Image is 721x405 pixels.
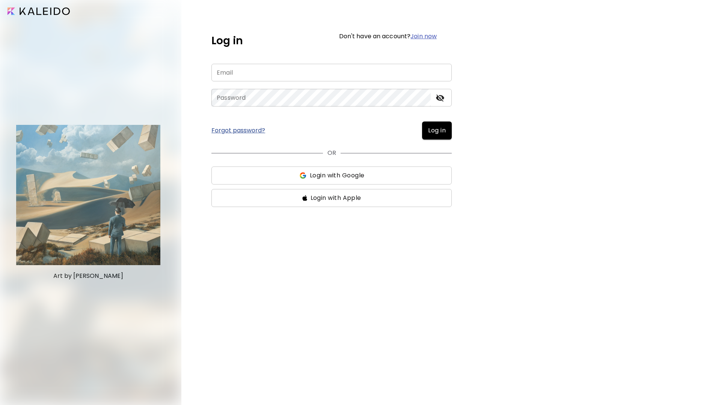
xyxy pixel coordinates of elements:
[299,172,307,179] img: ss
[211,33,243,49] h5: Log in
[327,148,336,157] p: OR
[211,127,265,133] a: Forgot password?
[428,126,446,135] span: Log in
[422,121,452,139] button: Log in
[339,33,437,39] h6: Don't have an account?
[410,32,437,40] a: Join now
[310,171,365,180] span: Login with Google
[302,195,308,201] img: ss
[211,166,452,184] button: ssLogin with Google
[434,91,446,104] button: toggle password visibility
[211,189,452,207] button: ssLogin with Apple
[311,193,361,202] span: Login with Apple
